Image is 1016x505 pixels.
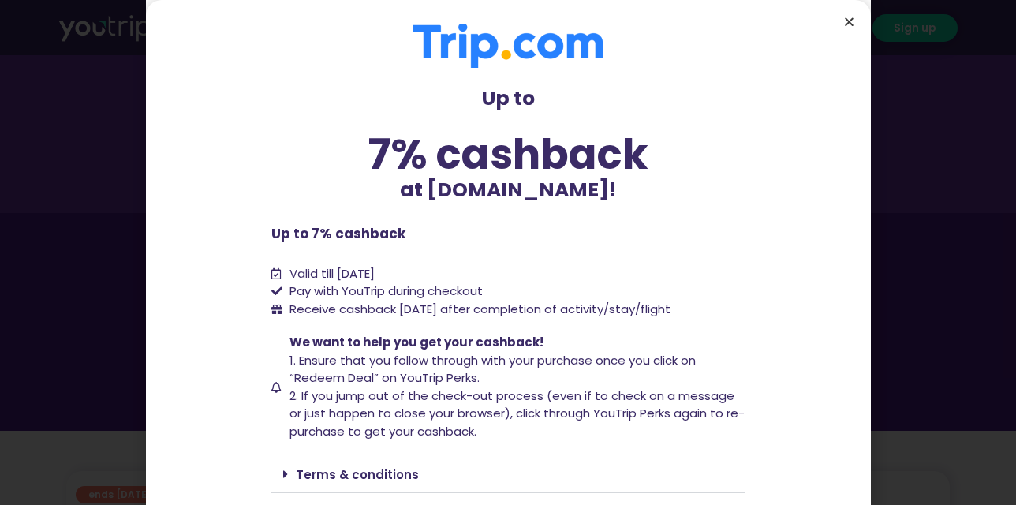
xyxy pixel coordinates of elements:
span: 1. Ensure that you follow through with your purchase once you click on “Redeem Deal” on YouTrip P... [289,352,696,387]
p: Up to [271,84,745,114]
div: Terms & conditions [271,456,745,493]
b: Up to 7% cashback [271,224,405,243]
span: Valid till [DATE] [289,265,375,282]
span: We want to help you get your cashback! [289,334,543,350]
div: 7% cashback [271,133,745,175]
a: Close [843,16,855,28]
span: 2. If you jump out of the check-out process (even if to check on a message or just happen to clos... [289,387,745,440]
span: Receive cashback [DATE] after completion of activity/stay/flight [289,301,670,317]
p: at [DOMAIN_NAME]! [271,175,745,205]
span: Pay with YouTrip during checkout [286,282,483,301]
a: Terms & conditions [296,466,419,483]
